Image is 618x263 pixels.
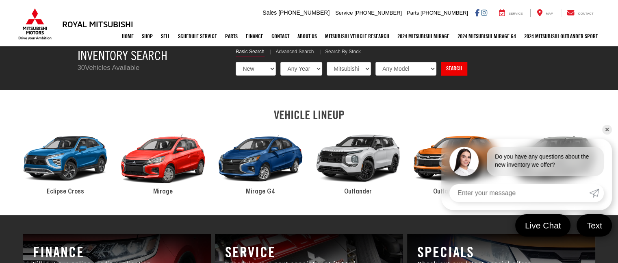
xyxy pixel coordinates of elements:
[546,12,553,15] span: Map
[407,126,504,197] a: 2024 Mitsubishi Outlander Sport Outlander Sport
[433,189,477,195] span: Outlander Sport
[280,62,322,76] select: Choose Year from the dropdown
[493,9,529,17] a: Service
[212,126,309,197] a: 2024 Mitsubishi Mirage G4 Mirage G4
[417,244,585,260] h3: Specials
[309,126,407,197] a: 2024 Mitsubishi Outlander Outlander
[17,126,114,197] a: 2024 Mitsubishi Eclipse Cross Eclipse Cross
[267,26,293,46] a: Contact
[157,26,174,46] a: Sell
[17,8,53,40] img: Mitsubishi
[504,126,602,191] div: 2024 Mitsubishi Outlander PHEV
[582,220,606,231] span: Text
[212,126,309,191] div: 2024 Mitsubishi Mirage G4
[78,64,85,72] span: 30
[521,220,565,231] span: Live Chat
[225,244,393,260] h3: Service
[17,108,602,122] h2: VEHICLE LINEUP
[509,12,523,15] span: Service
[17,126,114,191] div: 2024 Mitsubishi Eclipse Cross
[325,48,361,57] a: Search By Stock
[78,63,224,73] p: Vehicles Available
[578,12,593,15] span: Contact
[449,147,479,176] img: Agent profile photo
[589,184,604,202] a: Submit
[327,62,371,76] select: Choose Make from the dropdown
[118,26,138,46] a: Home
[530,9,559,17] a: Map
[221,26,242,46] a: Parts: Opens in a new tab
[421,10,468,16] span: [PHONE_NUMBER]
[393,26,453,46] a: 2024 Mitsubishi Mirage
[47,189,84,195] span: Eclipse Cross
[174,26,221,46] a: Schedule Service: Opens in a new tab
[33,244,201,260] h3: Finance
[62,20,133,28] h3: Royal Mitsubishi
[407,10,419,16] span: Parts
[354,10,402,16] span: [PHONE_NUMBER]
[453,26,520,46] a: 2024 Mitsubishi Mirage G4
[138,26,157,46] a: Shop
[321,26,393,46] a: Mitsubishi Vehicle Research
[577,214,612,237] a: Text
[561,9,600,17] a: Contact
[114,126,212,197] a: 2024 Mitsubishi Mirage Mirage
[481,9,487,16] a: Instagram: Click to visit our Instagram page
[236,48,264,57] a: Basic Search
[335,10,353,16] span: Service
[278,9,330,16] span: [PHONE_NUMBER]
[375,62,436,76] select: Choose Model from the dropdown
[262,9,277,16] span: Sales
[246,189,275,195] span: Mirage G4
[236,62,276,76] select: Choose Vehicle Condition from the dropdown
[407,126,504,191] div: 2024 Mitsubishi Outlander Sport
[441,62,467,76] a: Search
[449,184,589,202] input: Enter your message
[153,189,173,195] span: Mirage
[475,9,479,16] a: Facebook: Click to visit our Facebook page
[515,214,571,237] a: Live Chat
[504,126,602,197] a: 2024 Mitsubishi Outlander PHEV Outlander PHEV
[275,48,314,57] a: Advanced Search
[344,189,372,195] span: Outlander
[114,126,212,191] div: 2024 Mitsubishi Mirage
[520,26,602,46] a: 2024 Mitsubishi Outlander SPORT
[487,147,604,176] div: Do you have any questions about the new inventory we offer?
[309,126,407,191] div: 2024 Mitsubishi Outlander
[242,26,267,46] a: Finance
[293,26,321,46] a: About Us
[78,48,224,63] h3: Inventory Search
